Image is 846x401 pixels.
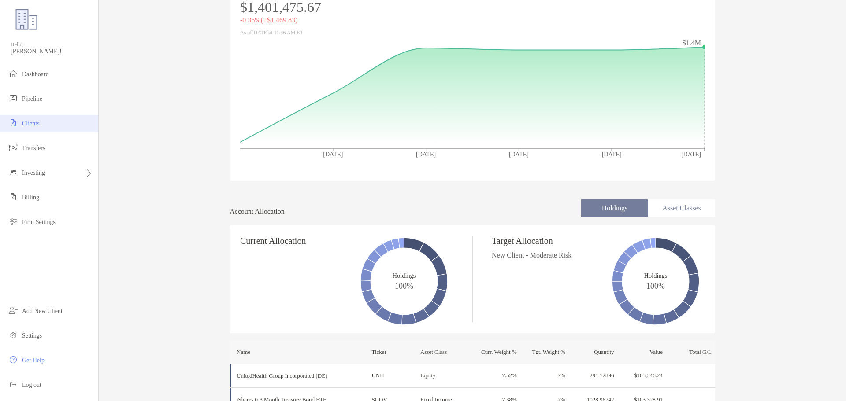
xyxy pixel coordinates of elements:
th: Name [230,340,371,364]
img: dashboard icon [8,68,19,79]
span: Pipeline [22,96,42,102]
span: Holdings [393,272,416,279]
td: 7 % [517,364,566,388]
p: $1,401,475.67 [240,2,472,13]
span: Clients [22,120,40,127]
span: Investing [22,169,45,176]
li: Asset Classes [648,199,715,217]
th: Quantity [566,340,614,364]
th: Asset Class [420,340,468,364]
tspan: [DATE] [416,151,436,158]
img: add_new_client icon [8,305,19,316]
td: 7.52 % [468,364,517,388]
th: Curr. Weight % [468,340,517,364]
img: Zoe Logo [11,4,42,35]
img: logout icon [8,379,19,390]
span: 100% [395,279,413,291]
span: Firm Settings [22,219,56,225]
img: firm-settings icon [8,216,19,227]
span: Add New Client [22,308,63,314]
tspan: [DATE] [681,151,701,158]
span: Settings [22,332,42,339]
th: Tgt. Weight % [517,340,566,364]
p: New Client - Moderate Risk [492,250,628,261]
h4: Target Allocation [492,236,628,246]
td: $105,346.24 [615,364,663,388]
span: Holdings [644,272,668,279]
img: transfers icon [8,142,19,153]
img: investing icon [8,167,19,177]
p: As of [DATE] at 11:46 AM ET [240,27,472,38]
th: Ticker [371,340,420,364]
img: billing icon [8,191,19,202]
td: UNH [371,364,420,388]
img: settings icon [8,330,19,340]
tspan: [DATE] [323,151,343,158]
span: Transfers [22,145,45,151]
li: Holdings [581,199,648,217]
img: clients icon [8,118,19,128]
span: Dashboard [22,71,49,77]
tspan: [DATE] [602,151,622,158]
span: Log out [22,382,41,388]
p: UnitedHealth Group Incorporated (DE) [237,370,360,381]
span: Get Help [22,357,45,364]
th: Value [615,340,663,364]
th: Total G/L [663,340,715,364]
td: 291.72896 [566,364,614,388]
img: pipeline icon [8,93,19,103]
td: Equity [420,364,468,388]
span: Billing [22,194,39,201]
span: [PERSON_NAME]! [11,48,93,55]
tspan: $1.4M [683,39,701,47]
tspan: [DATE] [509,151,529,158]
p: -0.36% ( +$1,469.83 ) [240,15,472,26]
span: 100% [646,279,665,291]
h4: Current Allocation [240,236,306,246]
img: get-help icon [8,354,19,365]
h4: Account Allocation [230,208,285,216]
